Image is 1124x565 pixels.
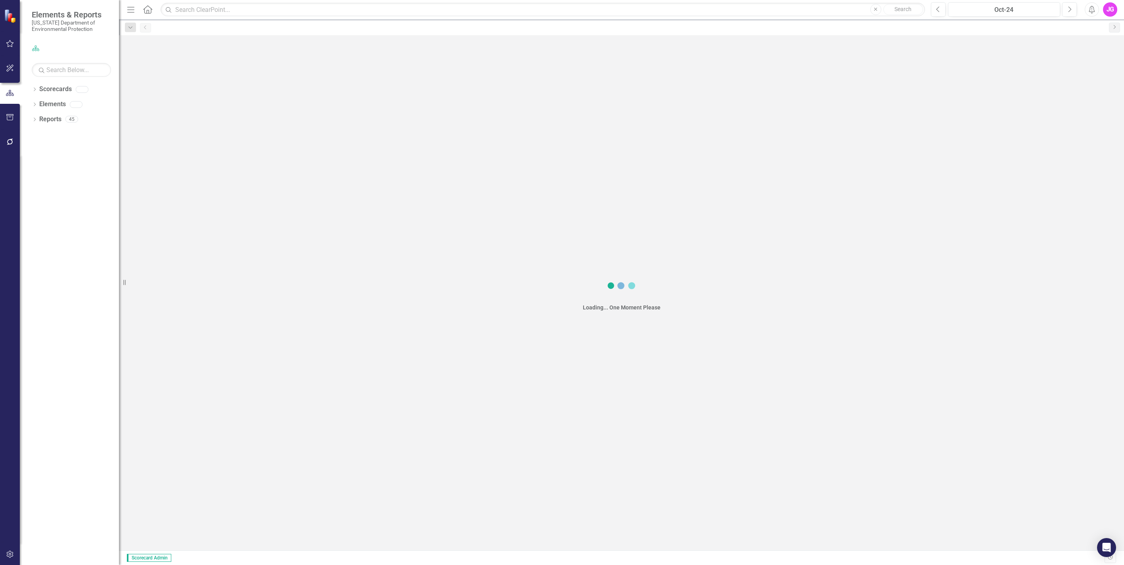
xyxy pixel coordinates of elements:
div: Loading... One Moment Please [583,303,661,311]
div: Open Intercom Messenger [1097,538,1116,557]
input: Search Below... [32,63,111,77]
a: Elements [39,100,66,109]
span: Scorecard Admin [127,554,171,562]
button: Search [883,4,923,15]
small: [US_STATE] Department of Environmental Protection [32,19,111,32]
a: Reports [39,115,61,124]
span: Elements & Reports [32,10,111,19]
button: Oct-24 [948,2,1061,17]
input: Search ClearPoint... [161,3,925,17]
div: Oct-24 [951,5,1058,15]
a: Scorecards [39,85,72,94]
img: ClearPoint Strategy [4,9,18,23]
span: Search [894,6,911,12]
button: JG [1103,2,1117,17]
div: 45 [65,116,78,123]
